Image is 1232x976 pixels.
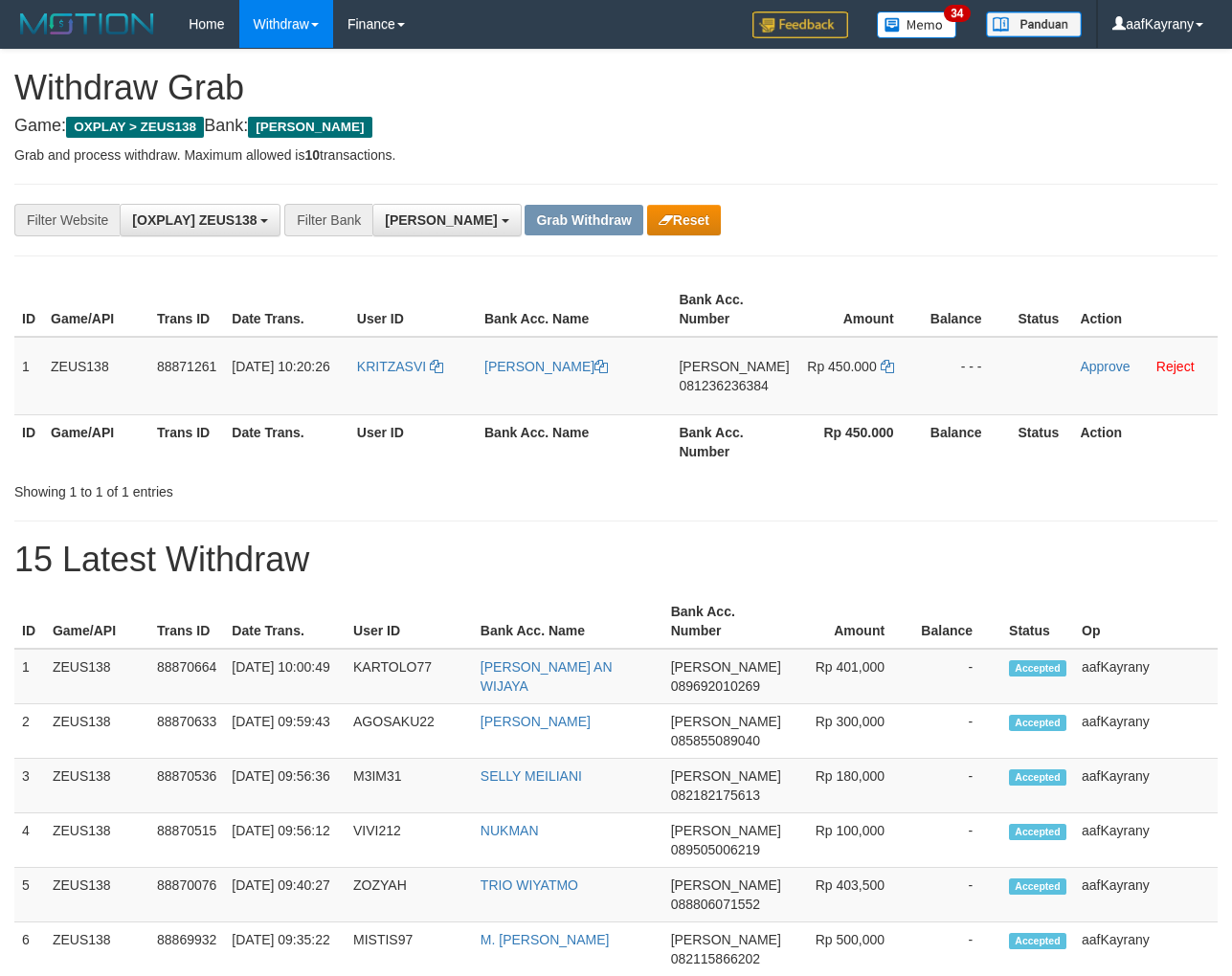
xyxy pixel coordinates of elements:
span: OXPLAY > ZEUS138 [66,117,204,138]
span: Accepted [1009,878,1066,895]
td: 3 [14,759,45,813]
th: Balance [913,594,1001,649]
span: Copy 085855089040 to clipboard [671,733,760,748]
td: - [913,704,1001,759]
span: [PERSON_NAME] [248,117,371,138]
span: Copy 089505006219 to clipboard [671,842,760,857]
a: SELLY MEILIANI [481,768,582,784]
span: 88871261 [157,359,216,374]
button: [PERSON_NAME] [372,204,521,236]
a: Reject [1156,359,1195,374]
a: [PERSON_NAME] [481,714,591,729]
th: User ID [349,414,477,469]
a: [PERSON_NAME] AN WIJAYA [481,659,613,694]
a: Approve [1080,359,1130,374]
th: Amount [789,594,913,649]
td: AGOSAKU22 [346,704,473,759]
td: ZEUS138 [45,813,149,868]
td: 88870633 [149,704,224,759]
a: M. [PERSON_NAME] [481,932,610,947]
h1: Withdraw Grab [14,69,1218,107]
span: [PERSON_NAME] [671,877,781,893]
span: Copy 082182175613 to clipboard [671,787,760,803]
th: Trans ID [149,594,224,649]
span: [PERSON_NAME] [679,359,789,374]
p: Grab and process withdraw. Maximum allowed is transactions. [14,145,1218,165]
button: Reset [647,205,721,235]
th: ID [14,594,45,649]
td: [DATE] 09:59:43 [224,704,346,759]
span: Copy 082115866202 to clipboard [671,951,760,966]
a: NUKMAN [481,823,539,838]
td: - [913,813,1001,868]
td: Rp 180,000 [789,759,913,813]
td: [DATE] 10:00:49 [224,649,346,704]
button: Grab Withdraw [525,205,642,235]
td: ZEUS138 [45,704,149,759]
td: Rp 100,000 [789,813,913,868]
td: - [913,868,1001,922]
td: 88870076 [149,868,224,922]
th: Trans ID [149,282,224,337]
th: User ID [346,594,473,649]
span: Copy 088806071552 to clipboard [671,897,760,912]
img: MOTION_logo.png [14,10,160,38]
span: [PERSON_NAME] [671,714,781,729]
span: [PERSON_NAME] [671,823,781,838]
th: Rp 450.000 [797,414,923,469]
td: ZEUS138 [43,337,149,415]
button: [OXPLAY] ZEUS138 [120,204,280,236]
th: User ID [349,282,477,337]
td: ZEUS138 [45,759,149,813]
th: Bank Acc. Name [473,594,663,649]
th: Game/API [43,414,149,469]
a: Copy 450000 to clipboard [881,359,894,374]
a: TRIO WIYATMO [481,877,578,893]
th: Bank Acc. Number [663,594,789,649]
span: 34 [944,5,970,22]
td: 88870664 [149,649,224,704]
a: KRITZASVI [357,359,443,374]
td: Rp 300,000 [789,704,913,759]
th: Status [1001,594,1074,649]
span: [OXPLAY] ZEUS138 [132,212,257,228]
td: [DATE] 09:40:27 [224,868,346,922]
td: 1 [14,649,45,704]
h4: Game: Bank: [14,117,1218,136]
td: VIVI212 [346,813,473,868]
span: Accepted [1009,660,1066,677]
td: [DATE] 09:56:12 [224,813,346,868]
td: 5 [14,868,45,922]
span: Copy 089692010269 to clipboard [671,678,760,694]
td: ZEUS138 [45,649,149,704]
td: [DATE] 09:56:36 [224,759,346,813]
span: [PERSON_NAME] [671,932,781,947]
td: - [913,649,1001,704]
td: aafKayrany [1074,813,1218,868]
span: [PERSON_NAME] [671,659,781,675]
div: Filter Bank [284,204,372,236]
th: Status [1011,414,1073,469]
th: Bank Acc. Number [671,414,796,469]
th: Balance [923,282,1011,337]
td: aafKayrany [1074,868,1218,922]
td: Rp 401,000 [789,649,913,704]
img: panduan.png [986,11,1082,37]
th: Bank Acc. Name [477,282,671,337]
td: 2 [14,704,45,759]
span: [PERSON_NAME] [671,768,781,784]
span: KRITZASVI [357,359,426,374]
td: 88870536 [149,759,224,813]
img: Button%20Memo.svg [877,11,957,38]
span: Accepted [1009,715,1066,731]
span: Accepted [1009,769,1066,786]
a: [PERSON_NAME] [484,359,608,374]
th: Game/API [45,594,149,649]
th: Game/API [43,282,149,337]
th: Trans ID [149,414,224,469]
th: Op [1074,594,1218,649]
span: Rp 450.000 [807,359,876,374]
img: Feedback.jpg [752,11,848,38]
th: Date Trans. [224,594,346,649]
th: Date Trans. [224,282,349,337]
